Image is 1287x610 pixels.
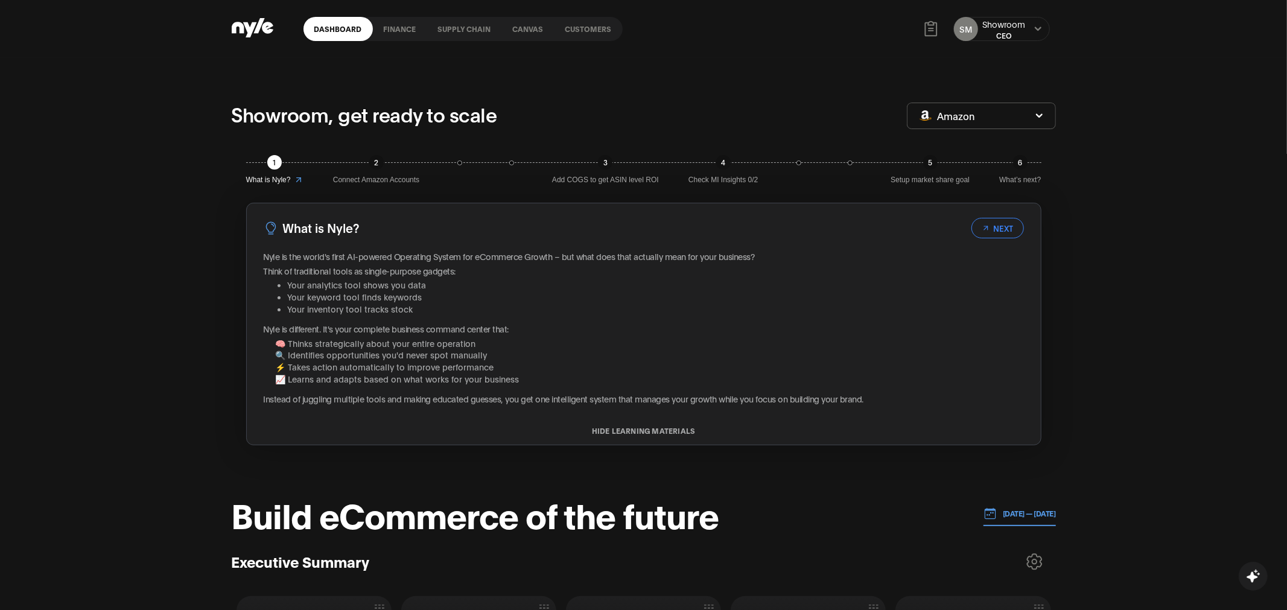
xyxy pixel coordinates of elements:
[984,507,997,520] img: 01.01.24 — 07.01.24
[288,291,1024,303] li: Your keyword tool finds keywords
[275,349,1024,361] li: 🔍 Identifies opportunities you'd never spot manually
[502,17,555,41] a: Canvas
[369,155,384,170] div: 2
[373,17,427,41] a: finance
[555,17,623,41] a: Customers
[264,323,1024,335] p: Nyle is different. It's your complete business command center that:
[264,265,1024,277] p: Think of traditional tools as single-purpose gadgets:
[997,508,1056,519] p: [DATE] — [DATE]
[275,337,1024,349] li: 🧠 Thinks strategically about your entire operation
[971,218,1024,238] button: NEXT
[983,30,1026,40] div: CEO
[891,174,970,186] span: Setup market share goal
[246,174,291,186] span: What is Nyle?
[983,18,1026,30] div: Showroom
[1013,155,1028,170] div: 6
[552,174,659,186] span: Add COGS to get ASIN level ROI
[954,17,978,41] button: SM
[232,100,497,129] p: Showroom, get ready to scale
[716,155,731,170] div: 4
[303,17,373,41] a: Dashboard
[333,174,419,186] span: Connect Amazon Accounts
[427,17,502,41] a: Supply chain
[907,103,1056,129] button: Amazon
[999,174,1041,186] span: What’s next?
[938,109,975,122] span: Amazon
[288,279,1024,291] li: Your analytics tool shows you data
[264,393,1024,405] p: Instead of juggling multiple tools and making educated guesses, you get one intelligent system th...
[264,221,278,235] img: LightBulb
[232,552,370,571] h3: Executive Summary
[232,496,719,532] h1: Build eCommerce of the future
[275,373,1024,385] li: 📈 Learns and adapts based on what works for your business
[920,110,932,121] img: Amazon
[288,303,1024,315] li: Your inventory tool tracks stock
[275,361,1024,373] li: ⚡ Takes action automatically to improve performance
[983,18,1026,40] button: ShowroomCEO
[267,155,282,170] div: 1
[984,501,1056,526] button: [DATE] — [DATE]
[264,250,1024,262] p: Nyle is the world's first AI-powered Operating System for eCommerce Growth – but what does that a...
[688,174,758,186] span: Check MI Insights 0/2
[923,155,938,170] div: 5
[598,155,612,170] div: 3
[283,218,360,237] h3: What is Nyle?
[247,427,1041,435] button: HIDE LEARNING MATERIALS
